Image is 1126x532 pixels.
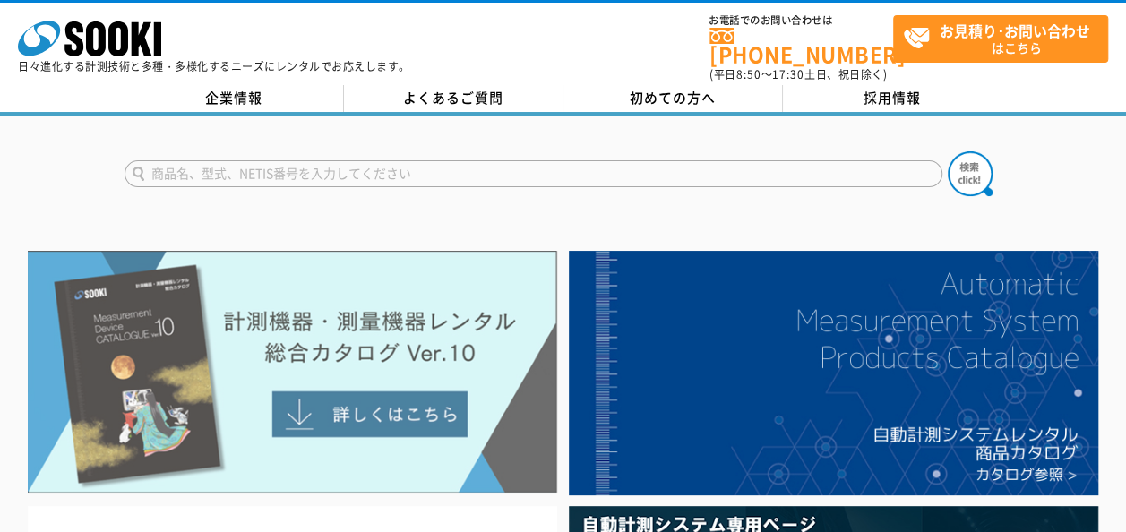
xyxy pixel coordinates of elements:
[569,251,1098,495] img: 自動計測システムカタログ
[344,85,563,112] a: よくあるご質問
[630,88,716,107] span: 初めての方へ
[563,85,783,112] a: 初めての方へ
[903,16,1107,61] span: はこちら
[772,66,804,82] span: 17:30
[736,66,761,82] span: 8:50
[940,20,1090,41] strong: お見積り･お問い合わせ
[709,15,893,26] span: お電話でのお問い合わせは
[125,85,344,112] a: 企業情報
[709,28,893,64] a: [PHONE_NUMBER]
[893,15,1108,63] a: お見積り･お問い合わせはこちら
[783,85,1002,112] a: 採用情報
[709,66,887,82] span: (平日 ～ 土日、祝日除く)
[948,151,993,196] img: btn_search.png
[125,160,942,187] input: 商品名、型式、NETIS番号を入力してください
[28,251,557,493] img: Catalog Ver10
[18,61,410,72] p: 日々進化する計測技術と多種・多様化するニーズにレンタルでお応えします。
